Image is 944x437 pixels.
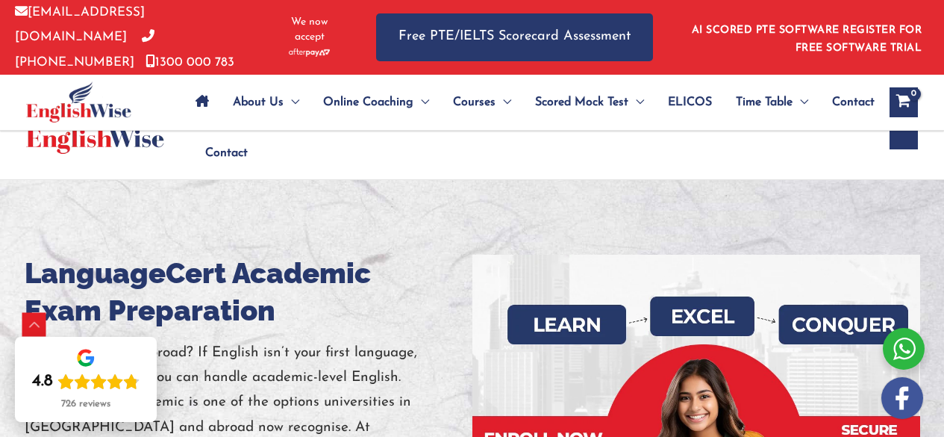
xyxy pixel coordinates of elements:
nav: Site Navigation: Main Menu [184,76,875,128]
span: Contact [832,76,875,128]
span: Contact [205,127,248,179]
div: 726 reviews [61,398,110,410]
span: Online Coaching [323,76,413,128]
a: [EMAIL_ADDRESS][DOMAIN_NAME] [15,6,145,43]
span: Courses [453,76,496,128]
a: Free PTE/IELTS Scorecard Assessment [376,13,653,61]
h1: LanguageCert Academic Exam Preparation [25,255,472,329]
a: ELICOS [656,76,724,128]
img: Afterpay-Logo [289,49,330,57]
a: 1300 000 783 [146,56,234,69]
div: Rating: 4.8 out of 5 [32,371,140,392]
a: Online CoachingMenu Toggle [311,76,441,128]
span: Menu Toggle [284,76,299,128]
span: Menu Toggle [413,76,429,128]
a: AI SCORED PTE SOFTWARE REGISTER FOR FREE SOFTWARE TRIAL [692,25,922,54]
span: Scored Mock Test [535,76,628,128]
span: Menu Toggle [496,76,511,128]
span: Menu Toggle [628,76,644,128]
a: Contact [820,76,875,128]
a: Scored Mock TestMenu Toggle [523,76,656,128]
a: About UsMenu Toggle [221,76,311,128]
span: About Us [233,76,284,128]
a: Time TableMenu Toggle [724,76,820,128]
div: 4.8 [32,371,53,392]
a: CoursesMenu Toggle [441,76,523,128]
a: Contact [193,127,248,179]
span: Time Table [736,76,793,128]
span: ELICOS [668,76,712,128]
span: We now accept [280,15,339,45]
img: white-facebook.png [881,377,923,419]
a: View Shopping Cart, empty [890,87,918,117]
a: [PHONE_NUMBER] [15,31,154,68]
aside: Header Widget 1 [683,13,929,61]
span: Menu Toggle [793,76,808,128]
img: cropped-ew-logo [26,81,131,123]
